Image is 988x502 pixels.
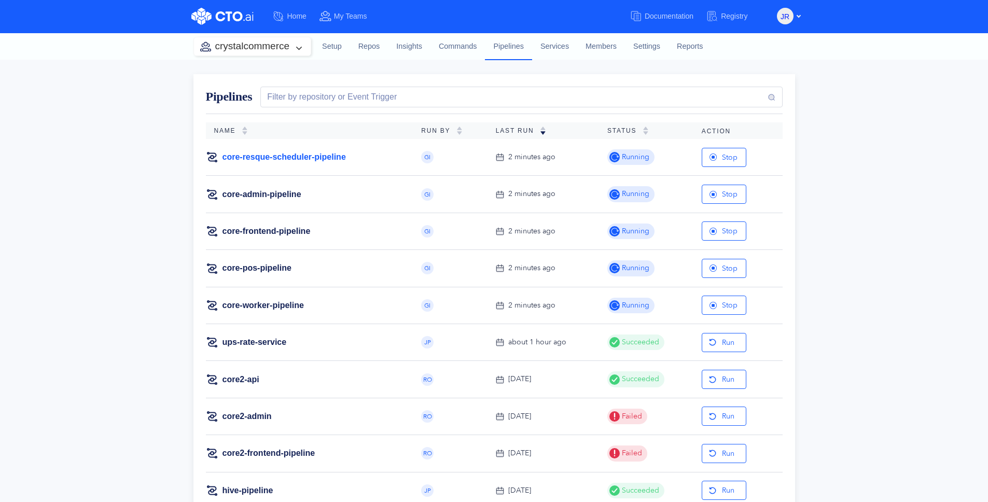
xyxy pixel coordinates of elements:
div: about 1 hour ago [508,337,566,348]
button: Stop [702,221,746,241]
div: 2 minutes ago [508,226,555,237]
span: Home [287,12,307,20]
span: Failed [620,411,642,422]
button: JR [777,8,794,24]
div: 2 minutes ago [508,262,555,274]
button: crystalcommerce [194,37,311,55]
img: sorting-empty.svg [456,127,463,135]
img: CTO.ai Logo [191,8,254,25]
div: [DATE] [508,448,531,459]
a: Members [577,33,625,61]
a: Settings [625,33,669,61]
div: 2 minutes ago [508,188,555,200]
span: My Teams [334,12,367,20]
span: Running [620,300,649,311]
a: core2-api [222,374,259,385]
span: Succeeded [620,373,659,385]
span: Succeeded [620,337,659,348]
div: [DATE] [508,373,531,385]
button: Run [702,370,746,389]
span: Registry [721,12,747,20]
span: Run By [421,127,456,134]
a: Repos [350,33,388,61]
span: Pipelines [206,90,253,103]
span: GI [424,228,430,234]
a: core2-frontend-pipeline [222,448,315,459]
button: Stop [702,296,746,315]
span: Failed [620,448,642,459]
a: Documentation [630,7,706,26]
div: 2 minutes ago [508,151,555,163]
a: ups-rate-service [222,337,287,348]
span: Running [620,226,649,237]
span: GI [424,154,430,160]
span: RO [423,413,432,420]
span: Name [214,127,242,134]
th: Action [693,122,783,139]
span: RO [423,450,432,456]
span: Succeeded [620,485,659,496]
a: Setup [314,33,350,61]
img: sorting-empty.svg [242,127,248,135]
span: Running [620,262,649,274]
a: core-admin-pipeline [222,189,301,200]
button: Run [702,407,746,426]
a: core-pos-pipeline [222,262,291,274]
a: hive-pipeline [222,485,273,496]
button: Run [702,481,746,500]
a: core-frontend-pipeline [222,226,311,237]
img: sorting-down.svg [540,127,546,135]
div: Filter by repository or Event Trigger [263,91,397,103]
a: Insights [388,33,430,61]
a: Home [272,7,319,26]
span: RO [423,376,432,383]
div: 2 minutes ago [508,300,555,311]
button: Run [702,333,746,352]
a: core-resque-scheduler-pipeline [222,151,346,163]
a: Services [532,33,577,61]
span: JP [424,487,431,494]
button: Stop [702,185,746,204]
span: GI [424,191,430,198]
div: [DATE] [508,485,531,496]
a: Commands [430,33,485,61]
span: JR [781,8,789,25]
a: Registry [706,7,760,26]
span: Last Run [496,127,540,134]
a: core-worker-pipeline [222,300,304,311]
span: Running [620,188,649,200]
span: GI [424,302,430,309]
button: Stop [702,148,746,167]
a: Reports [669,33,711,61]
span: Status [607,127,643,134]
img: sorting-empty.svg [643,127,649,135]
span: Running [620,151,649,163]
a: core2-admin [222,411,272,422]
span: JP [424,339,431,345]
button: Stop [702,259,746,278]
button: Run [702,444,746,463]
span: Documentation [645,12,693,20]
span: GI [424,265,430,271]
div: [DATE] [508,411,531,422]
a: My Teams [319,7,380,26]
a: Pipelines [485,33,532,60]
